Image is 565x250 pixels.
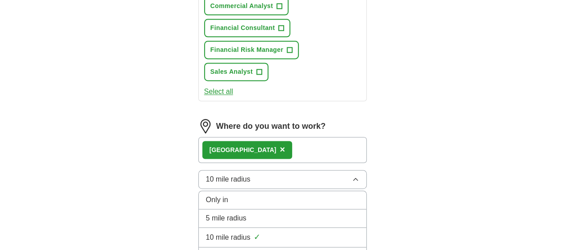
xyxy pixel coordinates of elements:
span: Financial Risk Manager [210,45,283,55]
span: 10 mile radius [206,232,251,243]
img: location.png [198,119,213,133]
span: × [280,144,285,154]
div: [GEOGRAPHIC_DATA] [209,145,276,155]
span: Only in [206,195,228,205]
span: Commercial Analyst [210,1,273,11]
span: 10 mile radius [206,174,251,185]
span: Financial Consultant [210,23,275,33]
button: × [280,143,285,157]
button: 10 mile radius [198,170,367,189]
span: Sales Analyst [210,67,253,76]
label: Where do you want to work? [216,120,326,132]
button: Financial Consultant [204,19,291,37]
button: Select all [204,86,233,97]
button: Sales Analyst [204,63,268,81]
span: ✓ [254,231,260,243]
button: Financial Risk Manager [204,41,299,59]
span: 5 mile radius [206,213,247,224]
